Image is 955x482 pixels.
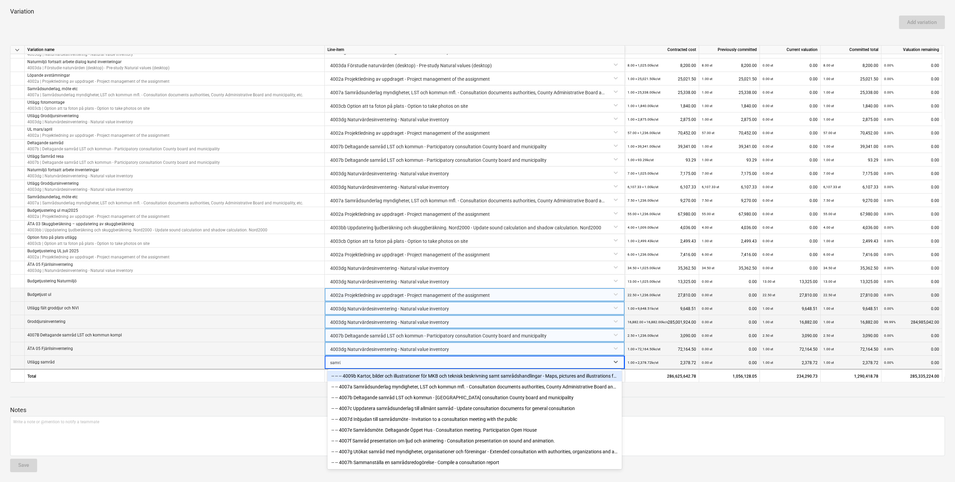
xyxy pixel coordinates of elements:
div: -- -- 4007f Samråd presentation om ljud och animering - Consultation presentation on sound and an... [327,435,622,446]
div: 0.00 [763,207,818,221]
small: 1.00 st [823,77,834,81]
p: Utlägg fotomontage [27,100,150,105]
div: 25,338.00 [628,85,696,99]
div: Variation name [25,46,325,54]
small: 1.00 × 25,338.00kr / st [628,91,660,94]
div: 234,290.73 [763,370,818,383]
div: 0.00 [763,139,818,153]
small: 0.00 st [763,266,773,270]
div: 25,021.50 [823,72,878,86]
small: 0.00 st [763,199,773,202]
p: 4003cb | Option att ta foton på plats - Option to take photos on site [27,105,150,111]
div: 1,840.00 [823,99,878,113]
p: 4003bb | Uppdatering ljudberäkning och skuggberäkning. Nord2000 - Update sound calculation and sh... [27,227,267,233]
small: 7.50 st [702,199,712,202]
div: Valuation remaining [881,46,942,54]
div: 8,200.00 [823,58,878,72]
div: 0.00 [763,99,818,113]
p: 4007B Deltagande samråd LST och kommun kompl [27,332,122,338]
small: 0.00 st [702,293,712,297]
small: 6,107.33 st [702,185,719,189]
div: 9,270.00 [702,194,757,207]
div: 70,452.00 [823,126,878,140]
small: 1.00 st [823,91,834,94]
div: 285,335,224.00 [881,369,942,382]
div: 0.00 [763,167,818,180]
div: 67,980.00 [823,207,878,221]
small: 0.00% [884,118,894,121]
div: 0.00 [763,153,818,167]
p: 4007a | Samrådsunderlag myndigheter, LST och kommun mfl. - Consultation documents authorities, Co... [27,92,303,98]
small: 0.00% [884,307,894,310]
div: 0.00 [763,58,818,72]
small: 57.00 st [702,131,714,135]
div: 72,164.50 [823,342,878,356]
div: 70,452.00 [628,126,696,140]
div: 16,882.00 [823,315,878,329]
small: 1.00 st [823,118,834,121]
div: 0.00 [763,72,818,86]
p: Utlägg Groddjursinventering [27,181,133,186]
div: 13,325.00 [763,275,818,288]
div: Committed total [821,46,881,54]
div: 0.00 [884,167,939,180]
div: 0.00 [763,234,818,248]
p: Deltagande samråd [27,140,220,146]
small: 0.00% [884,104,894,108]
p: Löpande avstämningar [27,73,169,78]
div: -- -- 4007c Uppdatera samrådsunderlag till allmänt samråd - Update consultation documents for gen... [327,403,622,414]
p: Budgetjustering UL juli 2025 [27,248,169,254]
small: 0.00% [884,347,894,351]
div: Current valuation [760,46,821,54]
div: 6,107.33 [702,180,757,194]
div: -- -- 4007b Deltagande samråd LST och kommun - [GEOGRAPHIC_DATA] consultation County board and mu... [327,392,622,403]
small: 0.00% [884,212,894,216]
div: 70,452.00 [702,126,757,140]
small: 1.00 st [702,158,712,162]
div: 35,362.50 [628,261,696,275]
div: 72,164.50 [628,342,696,356]
small: 0.00 st [702,361,712,364]
div: 7,175.00 [823,167,878,180]
div: 0.00 [763,248,818,261]
small: 0.00% [884,226,894,229]
div: Contracted cost [625,46,699,54]
small: 13.00 × 1,025.00kr / st [628,280,660,283]
small: 57.00 st [823,131,836,135]
small: 1.00 × 2,499.43kr / st [628,239,658,243]
small: 34.50 st [823,266,836,270]
div: 27,810.00 [628,288,696,302]
p: Utlägg Samråd resa [27,154,220,159]
p: 4007a | Samrådsunderlag myndigheter, LST och kommun mfl. - Consultation documents authorities, Co... [27,200,303,206]
div: 2,875.00 [823,112,878,126]
div: 25,338.00 [702,85,757,99]
div: 6,107.33 [823,180,878,194]
div: 0.00 [884,58,939,72]
p: 4003dg | Naturvärdesinventering - Natural value inventory [27,186,133,192]
div: 0.00 [702,356,757,370]
small: 0.00% [884,145,894,148]
div: 0.00 [763,194,818,207]
small: 34.50 st [702,266,714,270]
div: 1,056,128.05 [699,369,760,382]
div: 0.00 [884,207,939,221]
small: 55.00 st [702,212,714,216]
div: 0.00 [884,221,939,234]
div: 2,499.43 [702,234,757,248]
p: 4003dg | Naturvärdesinventering - Natural value inventory [27,173,133,179]
small: 4.00 st [702,226,712,229]
div: 1,840.00 [702,99,757,113]
small: 0.00% [884,172,894,175]
div: 2,378.72 [823,356,878,370]
div: 0.00 [884,194,939,207]
div: 0.00 [763,126,818,140]
div: 0.00 [763,180,818,194]
small: 6.00 st [823,253,834,256]
div: 2,499.43 [823,234,878,248]
div: 0.00 [884,85,939,99]
div: 0.00 [884,248,939,261]
small: 2.50 st [763,334,773,337]
div: 4,036.00 [702,221,757,234]
small: 0.00% [884,334,894,337]
small: 0.00 st [763,104,773,108]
